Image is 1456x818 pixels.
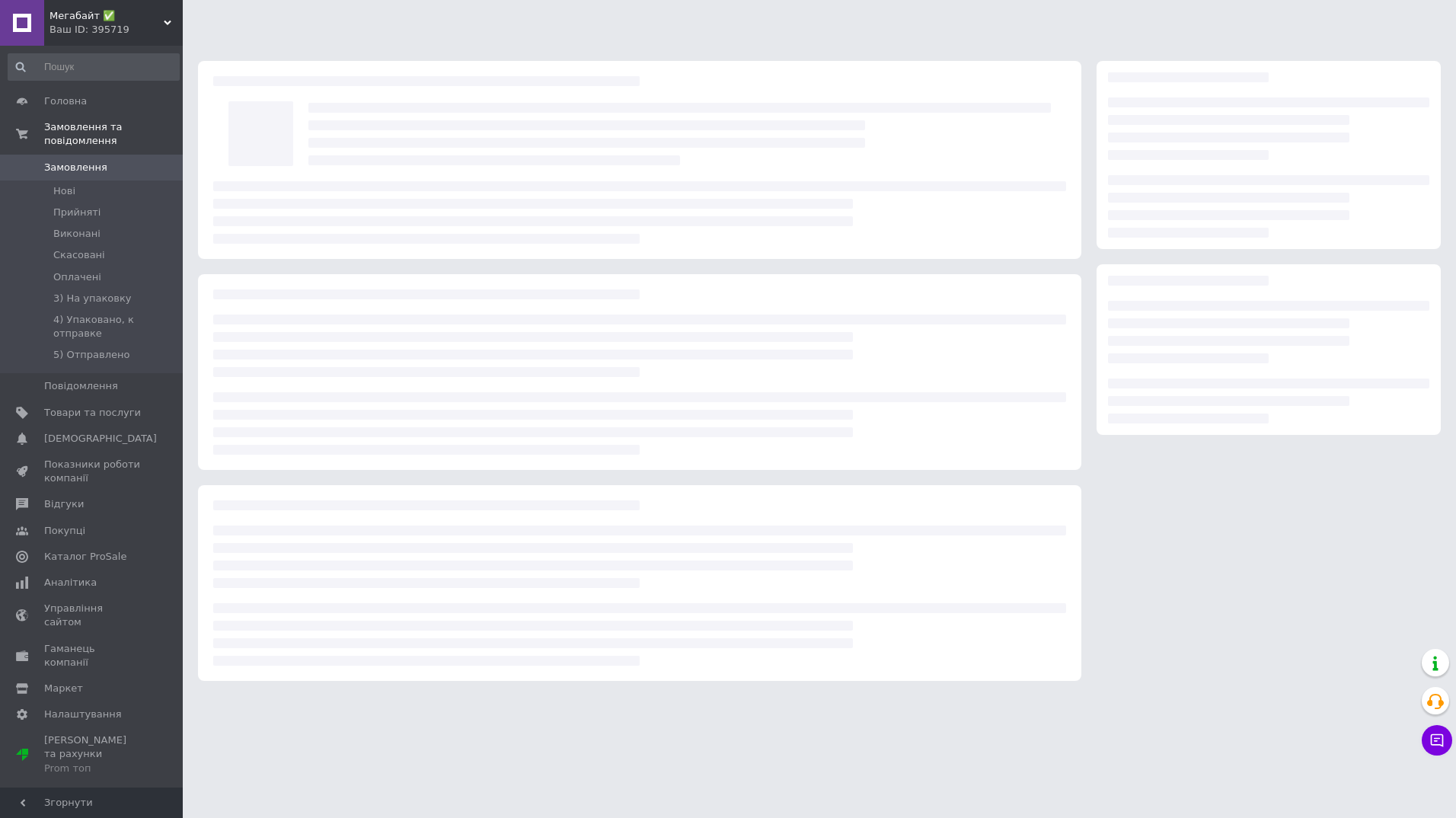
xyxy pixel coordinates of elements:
span: Покупці [44,524,85,538]
span: Налаштування [44,708,122,721]
div: Ваш ID: 395719 [49,23,183,37]
span: Товари та послуги [44,406,141,420]
span: 4) Упаковано, к отправке [53,313,178,340]
span: [PERSON_NAME] та рахунки [44,733,141,775]
span: Маркет [44,682,83,695]
span: Замовлення [44,161,107,174]
span: Гаманець компанії [44,642,141,669]
span: 5) Отправлено [53,348,129,362]
input: Пошук [8,53,180,81]
span: Каталог ProSale [44,550,126,564]
span: 3) На упаковку [53,292,132,305]
button: Чат з покупцем [1422,725,1452,756]
span: Аналітика [44,576,97,590]
span: Відгуки [44,497,84,511]
span: Мегабайт ✅ [49,9,164,23]
div: Prom топ [44,762,141,775]
span: Показники роботи компанії [44,458,141,485]
span: Управління сайтом [44,602,141,629]
span: Нові [53,184,75,198]
span: Скасовані [53,248,105,262]
span: Виконані [53,227,101,241]
span: Оплачені [53,270,101,284]
span: Прийняті [53,206,101,219]
span: [DEMOGRAPHIC_DATA] [44,432,157,446]
span: Замовлення та повідомлення [44,120,183,148]
span: Головна [44,94,87,108]
span: Повідомлення [44,379,118,393]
